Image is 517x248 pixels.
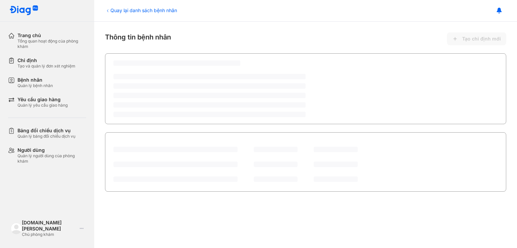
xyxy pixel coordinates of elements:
span: ‌ [314,147,358,152]
span: ‌ [113,112,306,117]
span: ‌ [254,176,298,182]
div: Yêu cầu giao hàng [18,97,68,103]
div: Quản lý bệnh nhân [18,83,53,88]
img: logo [9,5,38,16]
span: ‌ [254,162,298,167]
span: ‌ [113,102,306,108]
span: Tạo chỉ định mới [462,36,501,42]
div: Tạo và quản lý đơn xét nghiệm [18,63,75,69]
div: Trang chủ [18,32,86,38]
div: Lịch sử chỉ định [113,139,154,147]
div: Thông tin bệnh nhân [105,32,506,45]
div: [DOMAIN_NAME] [PERSON_NAME] [22,220,77,232]
button: Tạo chỉ định mới [447,32,506,45]
span: ‌ [314,176,358,182]
div: Bệnh nhân [18,77,53,83]
div: Quay lại danh sách bệnh nhân [105,7,177,14]
span: ‌ [314,162,358,167]
img: logo [11,223,22,234]
div: Quản lý bảng đối chiếu dịch vụ [18,134,75,139]
div: Người dùng [18,147,86,153]
div: Tổng quan hoạt động của phòng khám [18,38,86,49]
span: ‌ [113,60,240,66]
span: ‌ [113,74,306,79]
div: Chủ phòng khám [22,232,77,237]
span: ‌ [113,162,238,167]
div: Bảng đối chiếu dịch vụ [18,128,75,134]
span: ‌ [113,93,306,98]
div: Quản lý người dùng của phòng khám [18,153,86,164]
div: Chỉ định [18,57,75,63]
span: ‌ [254,147,298,152]
span: ‌ [113,176,238,182]
div: Quản lý yêu cầu giao hàng [18,103,68,108]
span: ‌ [113,83,306,89]
span: ‌ [113,147,238,152]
